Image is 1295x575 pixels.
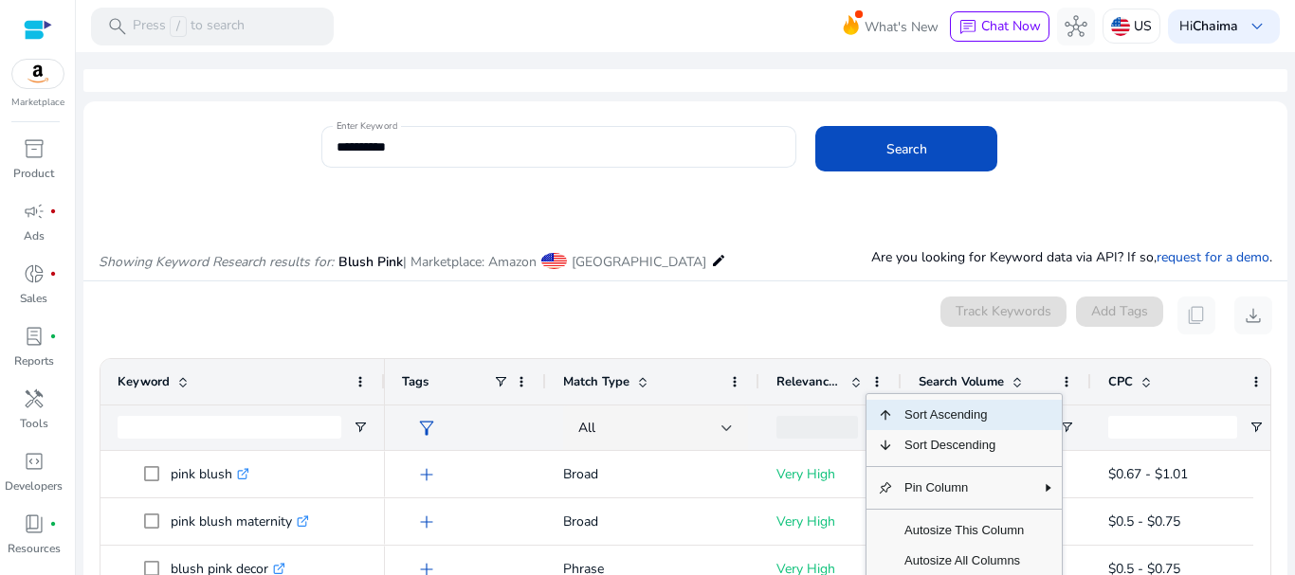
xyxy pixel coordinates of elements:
[1108,465,1188,483] span: $0.67 - $1.01
[572,253,706,271] span: [GEOGRAPHIC_DATA]
[171,502,309,541] p: pink blush maternity
[106,15,129,38] span: search
[981,17,1041,35] span: Chat Now
[1193,17,1238,35] b: Chaima
[865,10,939,44] span: What's New
[1234,296,1272,334] button: download
[1059,420,1074,435] button: Open Filter Menu
[1108,373,1133,390] span: CPC
[776,502,885,541] p: Very High
[20,415,48,432] p: Tools
[1108,416,1237,439] input: CPC Filter Input
[1246,15,1268,38] span: keyboard_arrow_down
[893,400,1035,430] span: Sort Ascending
[118,373,170,390] span: Keyword
[338,253,403,271] span: Blush Pink
[563,455,742,494] p: Broad
[14,352,54,369] p: Reports
[871,247,1272,267] p: Are you looking for Keyword data via API? If so, .
[11,96,64,110] p: Marketplace
[1157,248,1269,266] a: request for a demo
[49,332,57,340] span: fiber_manual_record
[919,373,1004,390] span: Search Volume
[893,515,1035,546] span: Autosize This Column
[711,249,726,272] mat-icon: edit
[23,450,46,473] span: code_blocks
[1057,8,1095,45] button: hub
[1179,20,1238,33] p: Hi
[1134,9,1152,43] p: US
[1111,17,1130,36] img: us.svg
[23,387,46,410] span: handyman
[893,473,1035,503] span: Pin Column
[1249,420,1264,435] button: Open Filter Menu
[415,417,438,440] span: filter_alt
[13,165,54,182] p: Product
[893,430,1035,460] span: Sort Descending
[99,253,334,271] i: Showing Keyword Research results for:
[402,373,429,390] span: Tags
[23,137,46,160] span: inventory_2
[23,512,46,535] span: book_4
[886,139,927,159] span: Search
[1065,15,1087,38] span: hub
[337,119,397,133] mat-label: Enter Keyword
[23,262,46,285] span: donut_small
[776,455,885,494] p: Very High
[49,520,57,528] span: fiber_manual_record
[415,511,438,533] span: add
[170,16,187,37] span: /
[49,207,57,215] span: fiber_manual_record
[5,477,63,494] p: Developers
[171,455,249,494] p: pink blush
[23,325,46,348] span: lab_profile
[133,16,245,37] p: Press to search
[1108,512,1180,530] span: $0.5 - $0.75
[776,373,843,390] span: Relevance Score
[1242,304,1265,327] span: download
[8,540,61,557] p: Resources
[563,373,629,390] span: Match Type
[12,60,64,88] img: amazon.svg
[578,419,595,437] span: All
[815,126,997,171] button: Search
[958,18,977,37] span: chat
[118,416,341,439] input: Keyword Filter Input
[23,200,46,223] span: campaign
[403,253,537,271] span: | Marketplace: Amazon
[415,463,438,486] span: add
[20,290,47,307] p: Sales
[49,270,57,278] span: fiber_manual_record
[950,11,1049,42] button: chatChat Now
[563,502,742,541] p: Broad
[353,420,368,435] button: Open Filter Menu
[24,227,45,244] p: Ads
